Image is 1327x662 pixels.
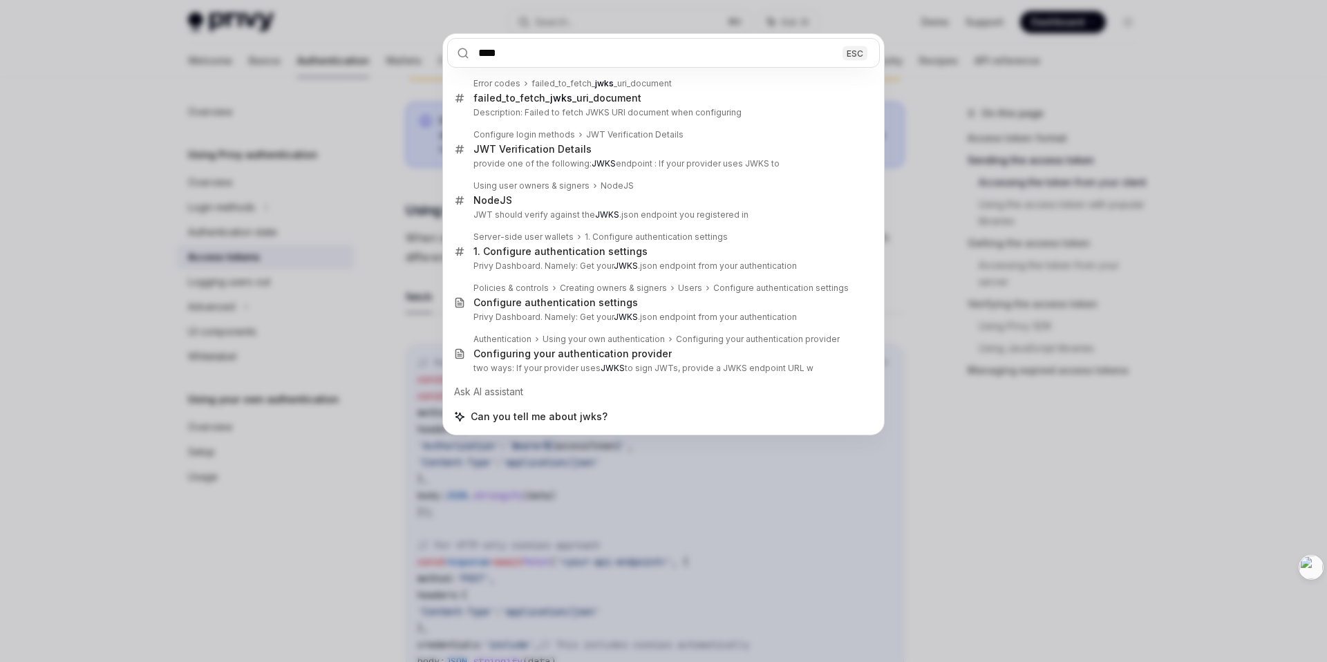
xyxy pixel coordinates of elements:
[473,180,590,191] div: Using user owners & signers
[614,261,638,271] b: JWKS
[473,92,641,104] div: failed_to_fetch_ _uri_document
[473,143,592,155] div: JWT Verification Details
[713,283,849,294] div: Configure authentication settings
[595,78,614,88] b: jwks
[601,180,634,191] div: NodeJS
[473,129,575,140] div: Configure login methods
[471,410,608,424] span: Can you tell me about jwks?
[592,158,616,169] b: JWKS
[473,283,549,294] div: Policies & controls
[473,261,851,272] p: Privy Dashboard. Namely: Get your .json endpoint from your authentication
[531,78,672,89] div: failed_to_fetch_ _uri_document
[473,334,531,345] div: Authentication
[473,78,520,89] div: Error codes
[473,245,648,258] div: 1. Configure authentication settings
[678,283,702,294] div: Users
[595,209,619,220] b: JWKS
[543,334,665,345] div: Using your own authentication
[473,231,574,243] div: Server-side user wallets
[473,158,851,169] p: provide one of the following: endpoint : If your provider uses JWKS to
[585,231,728,243] div: 1. Configure authentication settings
[473,363,851,374] p: two ways: If your provider uses to sign JWTs, provide a JWKS endpoint URL w
[473,312,851,323] p: Privy Dashboard. Namely: Get your .json endpoint from your authentication
[473,194,512,207] div: NodeJS
[447,379,880,404] div: Ask AI assistant
[473,348,672,360] div: Configuring your authentication provider
[560,283,667,294] div: Creating owners & signers
[586,129,684,140] div: JWT Verification Details
[473,296,638,309] div: Configure authentication settings
[550,92,572,104] b: jwks
[601,363,625,373] b: JWKS
[614,312,638,322] b: JWKS
[676,334,840,345] div: Configuring your authentication provider
[473,209,851,220] p: JWT should verify against the .json endpoint you registered in
[843,46,867,60] div: ESC
[473,107,851,118] p: Description: Failed to fetch JWKS URI document when configuring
